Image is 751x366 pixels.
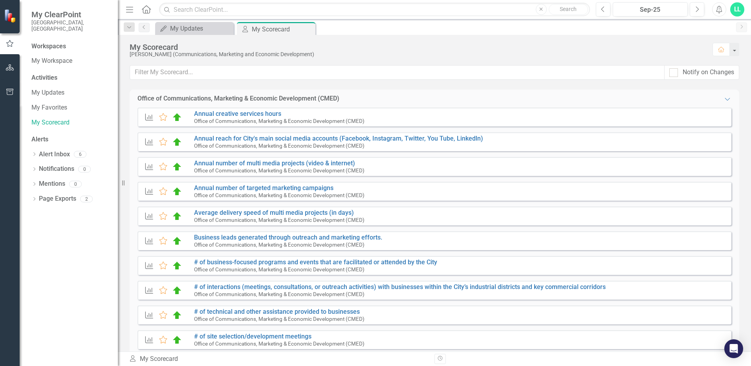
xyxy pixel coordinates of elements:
[39,194,76,203] a: Page Exports
[549,4,588,15] button: Search
[4,9,18,23] img: ClearPoint Strategy
[172,311,182,320] img: On Track (80% or higher)
[194,110,281,117] a: Annual creative services hours
[39,179,65,188] a: Mentions
[194,135,483,142] a: Annual reach for City's main social media accounts (Facebook, Instagram, Twitter, You Tube, Linke...
[194,316,365,322] small: Office of Communications, Marketing & Economic Development (CMED)
[69,181,82,187] div: 0
[39,150,70,159] a: Alert Inbox
[194,234,382,241] a: Business leads generated through outreach and marketing efforts.
[194,283,606,291] a: # of interactions (meetings, consultations, or outreach activities) with businesses within the Ci...
[194,266,365,273] small: Office of Communications, Marketing & Economic Development (CMED)
[172,113,182,122] img: On Track (80% or higher)
[194,118,365,124] small: Office of Communications, Marketing & Economic Development (CMED)
[194,340,365,347] small: Office of Communications, Marketing & Economic Development (CMED)
[31,118,110,127] a: My Scorecard
[172,137,182,147] img: On Track (80% or higher)
[31,42,66,51] div: Workspaces
[194,242,365,248] small: Office of Communications, Marketing & Economic Development (CMED)
[194,333,311,340] a: # of site selection/development meetings
[172,162,182,172] img: On Track (80% or higher)
[130,65,665,80] input: Filter My Scorecard...
[129,355,429,364] div: My Scorecard
[159,3,590,16] input: Search ClearPoint...
[31,73,110,82] div: Activities
[172,236,182,246] img: On Track (80% or higher)
[194,217,365,223] small: Office of Communications, Marketing & Economic Development (CMED)
[172,187,182,196] img: On Track (80% or higher)
[560,6,577,12] span: Search
[194,159,355,167] a: Annual number of multi media projects (video & internet)
[724,339,743,358] div: Open Intercom Messenger
[194,258,437,266] a: # of business-focused programs and events that are facilitated or attended by the City
[194,143,365,149] small: Office of Communications, Marketing & Economic Development (CMED)
[31,10,110,19] span: My ClearPoint
[130,43,705,51] div: My Scorecard
[615,5,685,15] div: Sep-25
[172,212,182,221] img: On Track (80% or higher)
[78,166,91,172] div: 0
[80,196,93,202] div: 2
[74,151,86,158] div: 6
[252,24,313,34] div: My Scorecard
[194,184,333,192] a: Annual number of targeted marketing campaigns
[157,24,232,33] a: My Updates
[194,167,365,174] small: Office of Communications, Marketing & Economic Development (CMED)
[194,192,365,198] small: Office of Communications, Marketing & Economic Development (CMED)
[172,335,182,345] img: On Track (80% or higher)
[31,19,110,32] small: [GEOGRAPHIC_DATA], [GEOGRAPHIC_DATA]
[194,291,365,297] small: Office of Communications, Marketing & Economic Development (CMED)
[194,308,360,315] a: # of technical and other assistance provided to businesses
[172,261,182,271] img: On Track (80% or higher)
[194,209,354,216] a: Average delivery speed of multi media projects (in days)
[730,2,744,16] button: LL
[130,51,705,57] div: [PERSON_NAME] (Communications, Marketing and Economic Development)
[172,286,182,295] img: On Track (80% or higher)
[39,165,74,174] a: Notifications
[31,135,110,144] div: Alerts
[137,94,339,103] div: Office of Communications, Marketing & Economic Development (CMED)
[170,24,232,33] div: My Updates
[31,57,110,66] a: My Workspace
[613,2,688,16] button: Sep-25
[683,68,734,77] div: Notify on Changes
[31,103,110,112] a: My Favorites
[31,88,110,97] a: My Updates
